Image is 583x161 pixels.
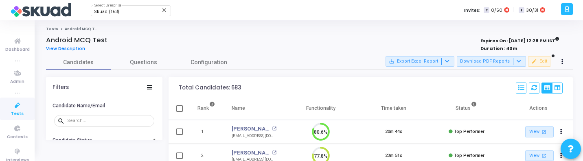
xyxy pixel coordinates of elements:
a: [PERSON_NAME] [232,149,270,157]
button: Download PDF Reports [457,56,526,67]
span: Android MCQ Test [65,26,102,31]
a: View [525,126,554,137]
span: Configuration [191,58,227,67]
a: View Description [46,46,91,51]
th: Status [430,97,503,120]
span: T [484,7,489,13]
mat-icon: search [57,117,67,124]
span: Top Performer [454,129,484,134]
nav: breadcrumb [46,26,573,32]
button: Edit [528,56,550,67]
a: [PERSON_NAME] [232,125,270,133]
mat-icon: open_in_new [272,126,276,131]
img: logo [10,2,71,18]
div: Filters [53,84,69,91]
button: Export Excel Report [386,56,454,67]
div: 23m 51s [385,152,402,159]
div: View Options [541,83,563,94]
span: Top Performer [454,153,484,158]
div: Name [232,104,245,113]
span: Candidates [46,58,111,67]
strong: Expires On : [DATE] 12:28 PM IST [480,35,559,44]
div: Time taken [381,104,406,113]
input: Search... [67,118,151,123]
strong: Duration : 40m [480,45,517,52]
span: View Description [46,45,85,52]
th: Functionality [285,97,357,120]
button: Candidate Name/Email [46,99,162,112]
span: Skuad (163) [94,9,119,14]
mat-icon: save_alt [389,59,395,64]
span: 0/50 [491,7,502,14]
mat-icon: open_in_new [272,150,276,155]
div: Total Candidates: 683 [179,85,241,91]
mat-icon: Clear [161,7,168,13]
mat-icon: open_in_new [540,128,547,135]
h6: Candidate Status [53,137,92,144]
a: Tests [46,26,58,31]
button: Candidate Status [46,134,162,147]
span: Admin [10,78,24,85]
span: I [519,7,524,13]
mat-icon: edit [531,59,537,64]
div: [EMAIL_ADDRESS][DOMAIN_NAME] [232,133,276,139]
h6: Candidate Name/Email [53,103,105,109]
span: Contests [7,134,28,141]
label: Invites: [464,7,480,14]
span: 30/31 [526,7,538,14]
span: Dashboard [5,46,30,53]
h4: Android MCQ Test [46,36,107,44]
div: 20m 44s [385,128,402,135]
mat-icon: open_in_new [540,152,547,159]
th: Actions [503,97,576,120]
td: 1 [189,120,224,144]
span: Questions [111,58,176,67]
th: Rank [189,97,224,120]
span: | [513,6,515,14]
span: Tests [11,111,24,117]
button: Actions [556,126,567,138]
